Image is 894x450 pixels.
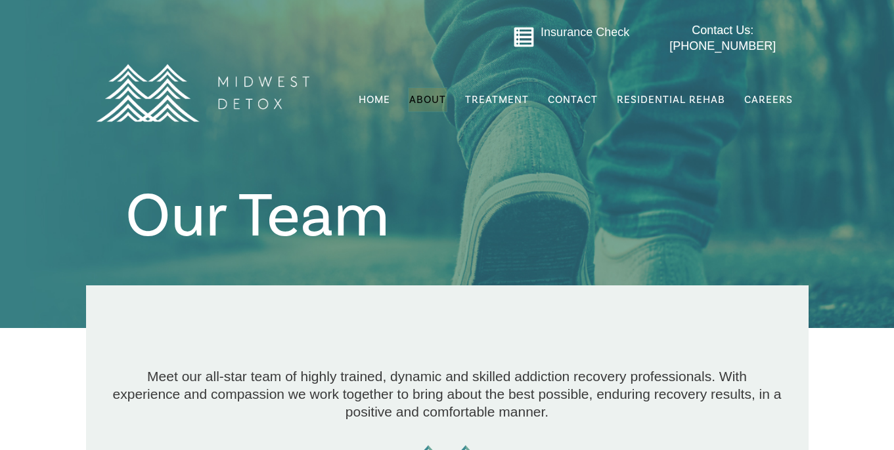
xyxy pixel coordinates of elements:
img: MD Logo Horitzontal white-01 (1) (1) [87,35,317,150]
span: Contact [548,94,598,105]
span: Meet our all-star team of highly trained, dynamic and skilled addiction recovery professionals. W... [113,369,782,420]
span: About [409,94,446,105]
a: Treatment [464,87,530,112]
span: Our Team [125,176,390,256]
span: Treatment [465,94,529,105]
span: Careers [744,93,793,106]
a: Contact Us: [PHONE_NUMBER] [644,23,802,54]
span: Contact Us: [PHONE_NUMBER] [669,24,776,52]
a: About [408,87,447,112]
a: Insurance Check [541,26,629,39]
a: Home [357,87,391,112]
span: Home [359,93,390,106]
a: Careers [743,87,794,112]
span: Residential Rehab [617,93,725,106]
a: Residential Rehab [615,87,726,112]
a: Contact [547,87,599,112]
a: Go to midwestdetox.com/message-form-page/ [513,26,535,52]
